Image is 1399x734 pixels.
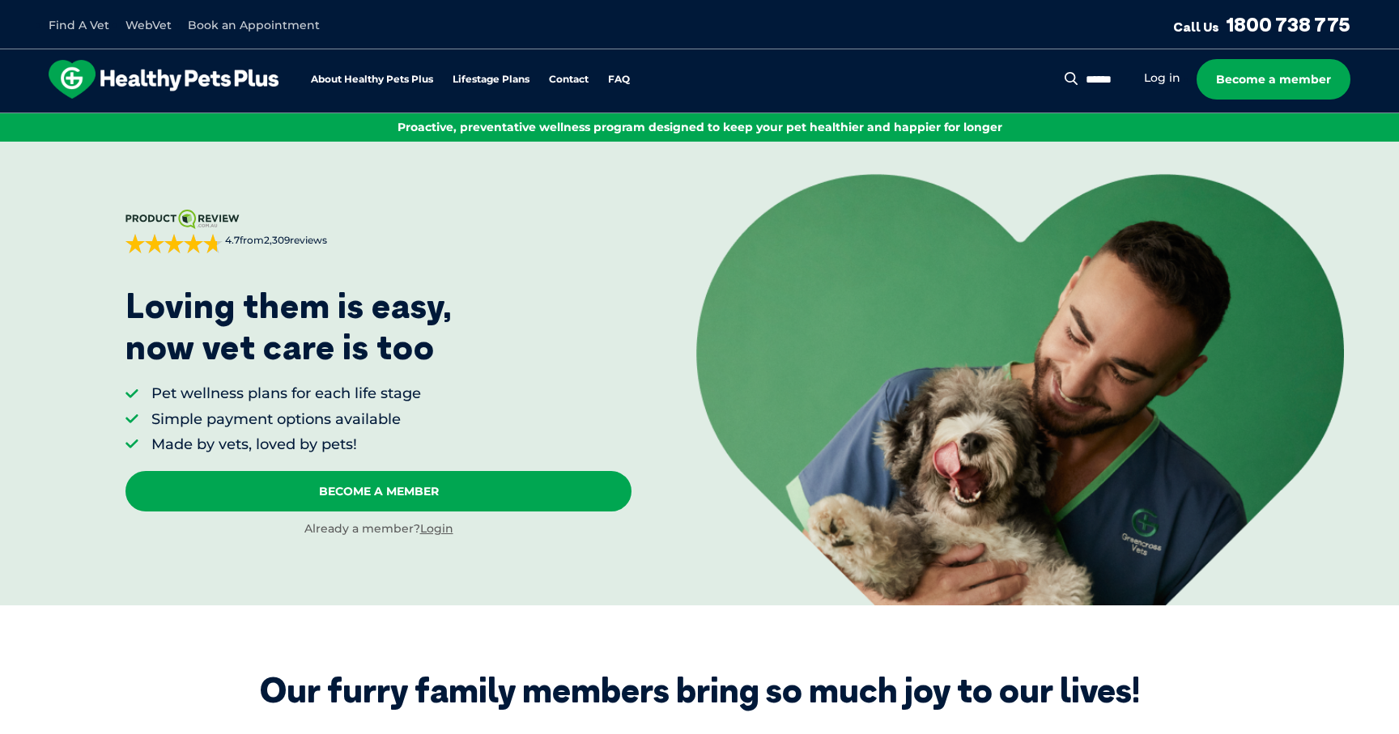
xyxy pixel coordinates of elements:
[1173,19,1219,35] span: Call Us
[151,409,421,430] li: Simple payment options available
[125,286,453,367] p: Loving them is easy, now vet care is too
[125,471,631,511] a: Become A Member
[223,234,327,248] span: from
[188,18,320,32] a: Book an Appointment
[453,74,529,85] a: Lifestage Plans
[1197,59,1350,100] a: Become a member
[151,384,421,404] li: Pet wellness plans for each life stage
[151,435,421,455] li: Made by vets, loved by pets!
[398,120,1002,134] span: Proactive, preventative wellness program designed to keep your pet healthier and happier for longer
[125,521,631,537] div: Already a member?
[225,234,240,246] strong: 4.7
[125,210,631,253] a: 4.7from2,309reviews
[49,60,279,99] img: hpp-logo
[608,74,630,85] a: FAQ
[264,234,327,246] span: 2,309 reviews
[260,670,1140,711] div: Our furry family members bring so much joy to our lives!
[311,74,433,85] a: About Healthy Pets Plus
[420,521,453,536] a: Login
[125,18,172,32] a: WebVet
[1061,70,1082,87] button: Search
[696,174,1344,605] img: <p>Loving them is easy, <br /> now vet care is too</p>
[1173,12,1350,36] a: Call Us1800 738 775
[49,18,109,32] a: Find A Vet
[125,234,223,253] div: 4.7 out of 5 stars
[549,74,589,85] a: Contact
[1144,70,1180,86] a: Log in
